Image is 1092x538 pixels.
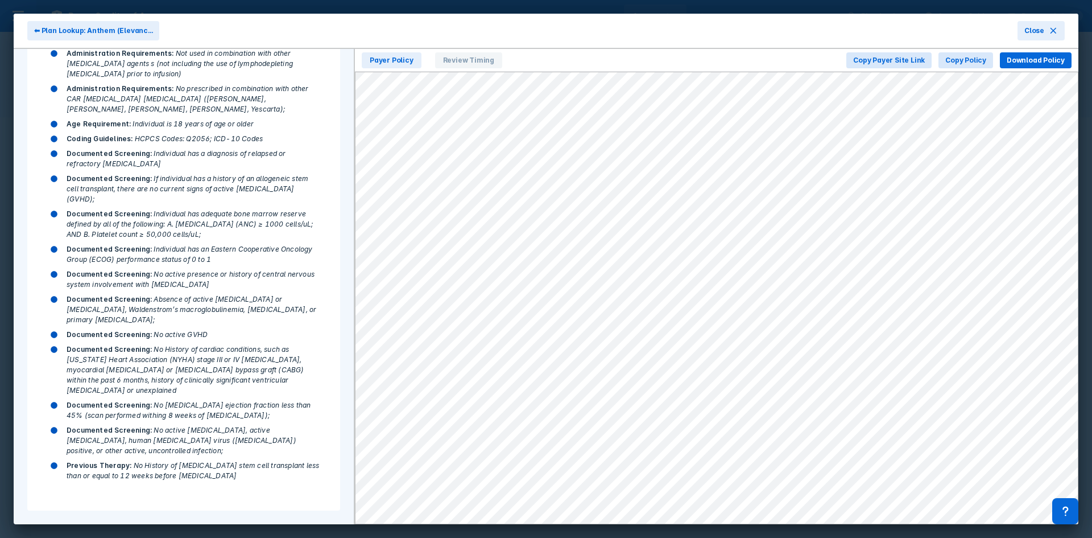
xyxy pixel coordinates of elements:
[27,21,159,40] button: ⬅ Plan Lookup: Anthem (Elevanc...
[435,52,502,68] span: Review Timing
[853,55,925,65] span: Copy Payer Site Link
[362,52,421,68] span: Payer Policy
[154,330,208,339] span: No active GVHD
[67,174,152,183] span: Documented Screening :
[67,461,319,480] span: No History of [MEDICAL_DATA] stem cell transplant less than or equal to 12 weeks before [MEDICAL_...
[67,149,152,158] span: Documented Screening :
[67,345,304,395] span: No History of cardiac conditions, such as [US_STATE] Heart Association (NYHA) stage III or IV [ME...
[1007,55,1065,65] span: Download Policy
[1024,26,1044,36] span: Close
[67,426,152,434] span: Documented Screening :
[67,84,309,113] span: No prescribed in combination with other CAR [MEDICAL_DATA] [MEDICAL_DATA] ([PERSON_NAME], [PERSON...
[67,270,152,278] span: Documented Screening :
[1000,54,1072,65] a: Download Policy
[1000,52,1072,68] button: Download Policy
[67,210,313,239] span: Individual has adequate bone marrow reserve defined by all of the following: A. [MEDICAL_DATA] (A...
[846,52,932,68] button: Copy Payer Site Link
[133,120,254,128] span: Individual is 18 years of age or older
[67,49,293,78] span: Not used in combination with other [MEDICAL_DATA] agents s (not including the use of lymphodeplet...
[67,149,286,168] span: Individual has a diagnosis of relapsed or refractory [MEDICAL_DATA]
[67,245,313,264] span: Individual has an Eastern Cooperative Oncology Group (ECOG) performance status of 0 to 1
[67,134,133,143] span: Coding Guidelines :
[67,295,152,303] span: Documented Screening :
[67,174,308,203] span: If individual has a history of an allogeneic stem cell transplant, there are no current signs of ...
[67,245,152,253] span: Documented Screening :
[67,270,315,289] span: No active presence or history of central nervous system involvement with [MEDICAL_DATA]
[1052,498,1078,524] div: Contact Support
[67,345,152,354] span: Documented Screening :
[67,401,152,409] span: Documented Screening :
[1017,21,1065,40] button: Close
[938,52,993,68] button: Copy Policy
[67,49,174,58] span: Administration Requirements :
[67,401,311,420] span: No [MEDICAL_DATA] ejection fraction less than 45% (scan performed withing 8 weeks of [MEDICAL_DAT...
[67,84,174,93] span: Administration Requirements :
[67,120,131,128] span: Age Requirement :
[34,26,152,36] span: ⬅ Plan Lookup: Anthem (Elevanc...
[67,461,131,470] span: Previous Therapy :
[945,55,986,65] span: Copy Policy
[67,295,316,324] span: Absence of active [MEDICAL_DATA] or [MEDICAL_DATA], Waldenstrom’s macroglobulinemia, [MEDICAL_DAT...
[67,210,152,218] span: Documented Screening :
[67,330,152,339] span: Documented Screening :
[135,134,263,143] span: HCPCS Codes: Q2056; ICD-10 Codes
[67,426,296,455] span: No active [MEDICAL_DATA], active [MEDICAL_DATA], human [MEDICAL_DATA] virus ([MEDICAL_DATA]) posi...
